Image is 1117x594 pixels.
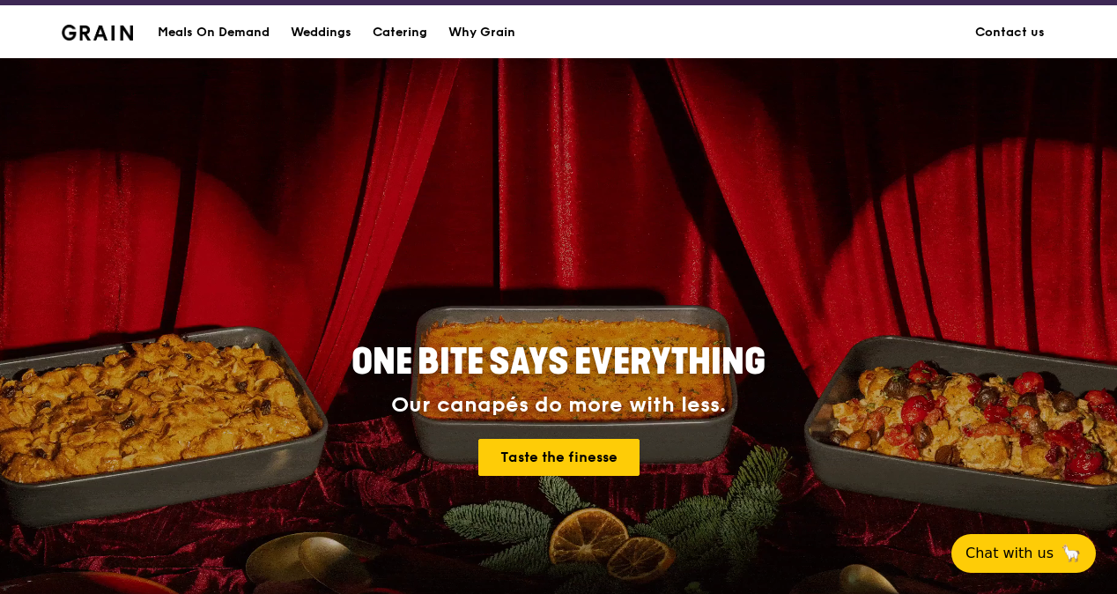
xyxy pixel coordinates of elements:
[438,6,526,59] a: Why Grain
[951,534,1096,573] button: Chat with us🦙
[291,6,351,59] div: Weddings
[965,6,1055,59] a: Contact us
[158,6,270,59] div: Meals On Demand
[351,341,766,383] span: ONE BITE SAYS EVERYTHING
[1061,543,1082,564] span: 🦙
[478,439,640,476] a: Taste the finesse
[241,393,876,418] div: Our canapés do more with less.
[280,6,362,59] a: Weddings
[448,6,515,59] div: Why Grain
[362,6,438,59] a: Catering
[62,4,133,57] a: GrainGrain
[373,6,427,59] div: Catering
[62,25,133,41] img: Grain
[965,543,1054,564] span: Chat with us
